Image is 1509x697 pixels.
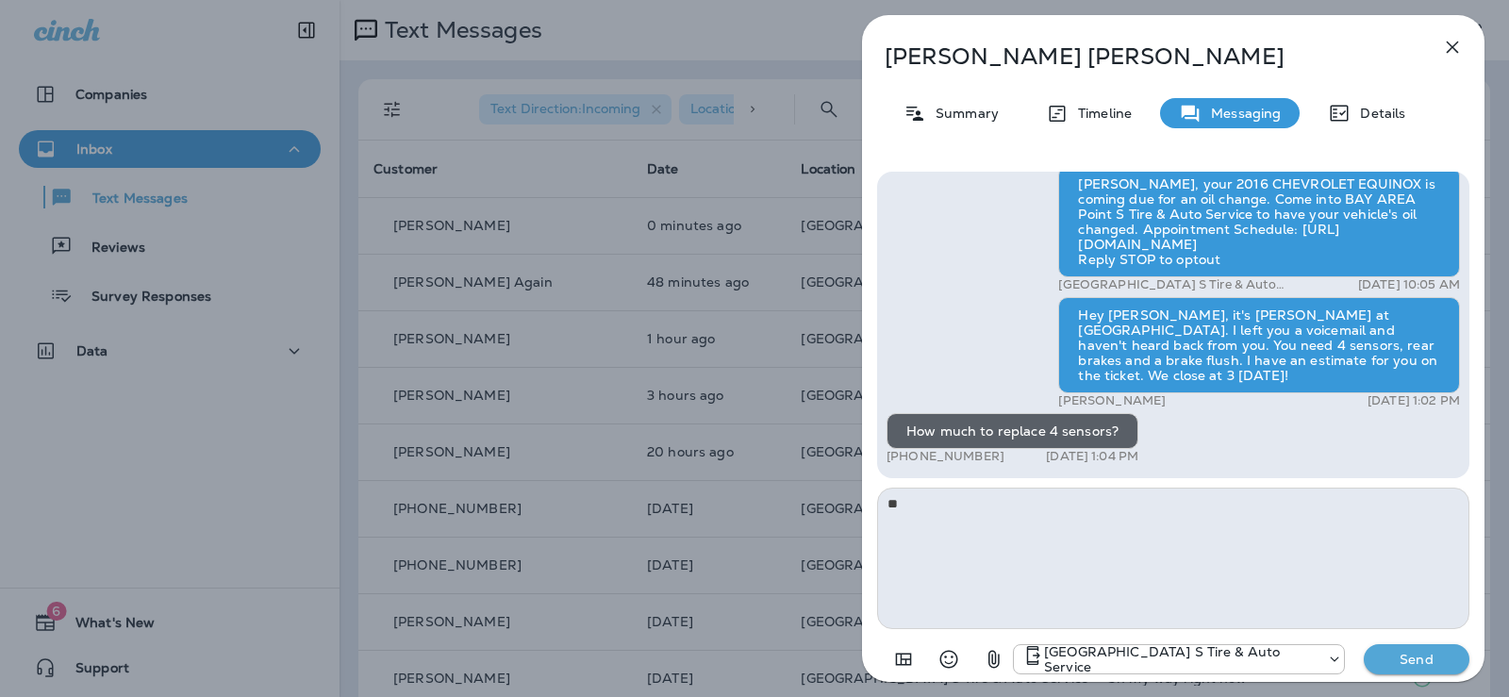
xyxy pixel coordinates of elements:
[1058,166,1460,277] div: [PERSON_NAME], your 2016 CHEVROLET EQUINOX is coming due for an oil change. Come into BAY AREA Po...
[885,43,1400,70] p: [PERSON_NAME] [PERSON_NAME]
[1069,106,1132,121] p: Timeline
[1368,393,1460,408] p: [DATE] 1:02 PM
[887,413,1138,449] div: How much to replace 4 sensors?
[885,640,922,678] button: Add in a premade template
[1351,106,1405,121] p: Details
[1058,393,1166,408] p: [PERSON_NAME]
[1046,449,1138,464] p: [DATE] 1:04 PM
[1044,644,1318,674] p: [GEOGRAPHIC_DATA] S Tire & Auto Service
[1014,644,1344,674] div: +1 (301) 975-0024
[1202,106,1281,121] p: Messaging
[926,106,999,121] p: Summary
[887,449,1004,464] p: [PHONE_NUMBER]
[1058,277,1299,292] p: [GEOGRAPHIC_DATA] S Tire & Auto Service
[1377,651,1456,668] p: Send
[1358,277,1460,292] p: [DATE] 10:05 AM
[930,640,968,678] button: Select an emoji
[1364,644,1469,674] button: Send
[1058,297,1460,393] div: Hey [PERSON_NAME], it's [PERSON_NAME] at [GEOGRAPHIC_DATA]. I left you a voicemail and haven't he...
